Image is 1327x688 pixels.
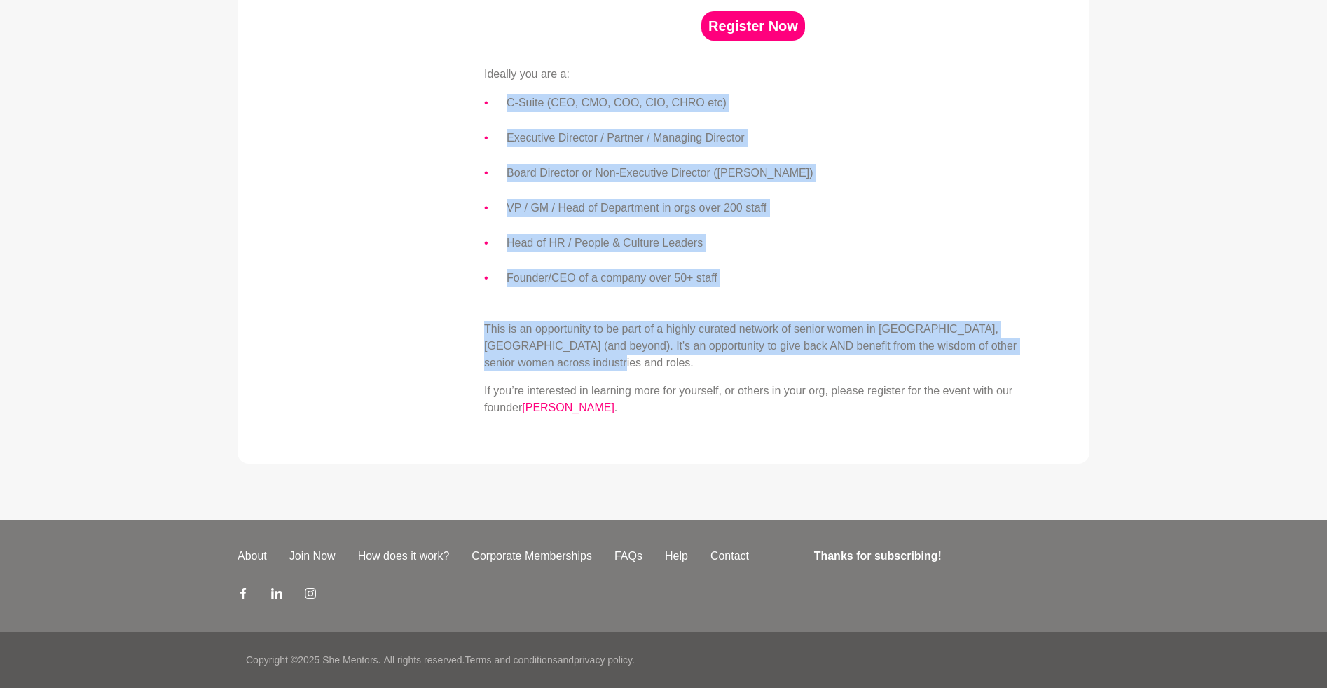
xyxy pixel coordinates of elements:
a: About [226,548,278,565]
a: How does it work? [347,548,461,565]
li: Executive Director / Partner / Managing Director [507,129,1022,147]
a: Help [654,548,699,565]
li: Founder/CEO of a company over 50+ staff [507,269,1022,287]
a: Instagram [305,587,316,604]
p: This is an opportunity to be part of a highly curated network of senior women in [GEOGRAPHIC_DATA... [484,321,1022,371]
p: If you’re interested in learning more for yourself, or others in your org, please register for th... [484,383,1022,416]
li: C-Suite (CEO, CMO, COO, CIO, CHRO etc) [507,94,1022,112]
a: Facebook [238,587,249,604]
a: Join Now [278,548,347,565]
a: LinkedIn [271,587,282,604]
li: Board Director or Non-Executive Director ([PERSON_NAME]) [507,164,1022,182]
p: Ideally you are a: [484,66,1022,83]
p: Copyright © 2025 She Mentors . [246,653,380,668]
a: FAQs [603,548,654,565]
a: Corporate Memberships [460,548,603,565]
p: All rights reserved. and . [383,653,634,668]
a: privacy policy [574,654,632,666]
li: VP / GM / Head of Department in orgs over 200 staff [507,199,1022,217]
a: Contact [699,548,760,565]
button: Register Now [701,11,805,41]
a: [PERSON_NAME] [522,401,614,413]
h4: Thanks for subscribing! [814,548,1081,565]
li: Head of HR / People & Culture Leaders [507,234,1022,252]
a: Terms and conditions [465,654,557,666]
